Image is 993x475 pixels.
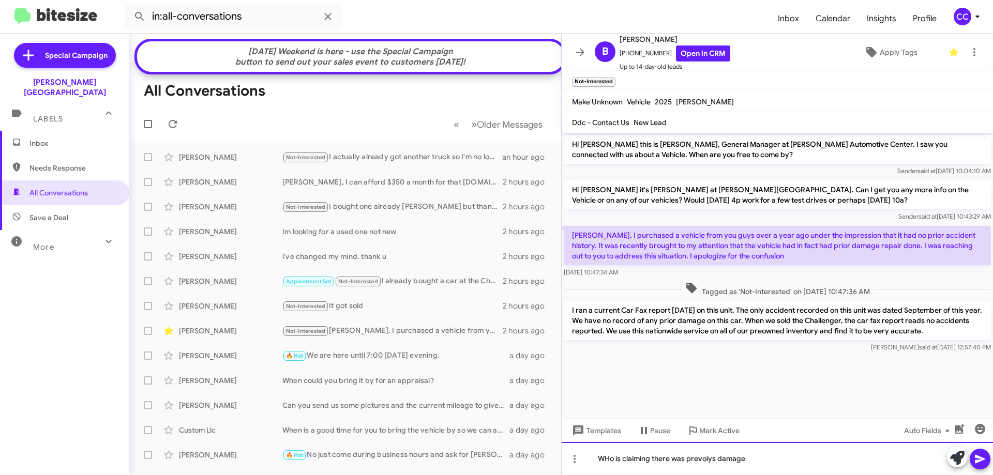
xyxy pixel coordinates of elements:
span: B [602,43,609,60]
a: Open in CRM [676,45,730,62]
div: 2 hours ago [503,202,553,212]
small: Not-Interested [572,78,615,87]
div: We are here until 7:00 [DATE] evening. [282,350,509,362]
span: said at [919,212,937,220]
a: Inbox [770,4,807,34]
div: [DATE] Weekend is here - use the Special Campaign button to send out your sales event to customer... [142,47,559,67]
a: Calendar [807,4,859,34]
span: Inbox [29,138,117,148]
span: Older Messages [477,119,543,130]
div: [PERSON_NAME] [179,202,282,212]
p: [PERSON_NAME], I purchased a vehicle from you guys over a year ago under the impression that it h... [564,226,991,265]
span: said at [917,167,936,175]
div: a day ago [509,400,553,410]
span: Ddc - Contact Us [572,118,629,127]
div: [PERSON_NAME] [179,350,282,361]
div: I actually already got another truck so I'm no longer shopping [282,151,502,163]
div: [PERSON_NAME] [179,301,282,311]
nav: Page navigation example [448,114,549,135]
span: [PERSON_NAME] [620,33,730,45]
span: [PERSON_NAME] [676,97,734,106]
span: 🔥 Hot [286,353,304,359]
span: Auto Fields [904,421,954,440]
div: CC [954,8,971,25]
div: Custom Llc [179,425,282,435]
div: 2 hours ago [503,251,553,262]
a: Profile [905,4,945,34]
span: Vehicle [627,97,651,106]
span: [PHONE_NUMBER] [620,45,730,62]
span: Needs Response [29,163,117,173]
span: 🔥 Hot [286,452,304,458]
span: Apply Tags [880,43,917,62]
div: 2 hours ago [503,177,553,187]
span: Sender [DATE] 10:04:10 AM [897,167,991,175]
div: [PERSON_NAME] [179,326,282,336]
div: No just come during business hours and ask for [PERSON_NAME] [282,449,509,461]
span: [PERSON_NAME] [DATE] 12:57:40 PM [871,343,991,351]
div: [PERSON_NAME] [179,375,282,386]
div: [PERSON_NAME], I can afford $350 a month for that [DOMAIN_NAME] I told him the deal was gone I wa... [282,177,503,187]
span: Up to 14-day-old leads [620,62,730,72]
h1: All Conversations [144,83,265,99]
button: Mark Active [679,421,748,440]
div: a day ago [509,425,553,435]
span: All Conversations [29,188,88,198]
div: Im looking for a used one not new [282,226,503,237]
span: Labels [33,114,63,124]
button: Previous [447,114,465,135]
button: Templates [562,421,629,440]
div: an hour ago [502,152,553,162]
button: Apply Tags [837,43,943,62]
div: 2 hours ago [503,301,553,311]
div: [PERSON_NAME] [179,152,282,162]
div: WHo is claiming there was prevoiys damage [562,442,993,475]
span: Not-Interested [286,154,326,161]
div: [PERSON_NAME] [179,450,282,460]
span: Not-Interested [286,303,326,310]
span: Not-Interested [286,328,326,334]
div: Can you send us some pictures and the current mileage to give you an estimate? [282,400,509,410]
div: [PERSON_NAME] [179,177,282,187]
div: [PERSON_NAME], I purchased a vehicle from you guys over a year ago under the impression that it h... [282,325,503,337]
div: When is a good time for you to bring the vehicle by so we can appraise it for you? [282,425,509,435]
div: When could you bring it by for an appraisal? [282,375,509,386]
div: 2 hours ago [503,226,553,237]
div: 2 hours ago [503,276,553,286]
a: Insights [859,4,905,34]
button: Pause [629,421,679,440]
span: Save a Deal [29,212,68,223]
div: i've changed my mind. thank u [282,251,503,262]
span: said at [919,343,937,351]
button: Auto Fields [896,421,962,440]
div: a day ago [509,350,553,361]
p: Hi [PERSON_NAME] it's [PERSON_NAME] at [PERSON_NAME][GEOGRAPHIC_DATA]. Can I get you any more inf... [564,180,991,209]
p: Hi [PERSON_NAME] this is [PERSON_NAME], General Manager at [PERSON_NAME] Automotive Center. I saw... [564,135,991,164]
span: 2025 [655,97,672,106]
span: Mark Active [699,421,740,440]
span: Appointment Set [286,278,332,285]
div: [PERSON_NAME] [179,276,282,286]
span: » [471,118,477,131]
span: Not-Interested [286,204,326,210]
span: New Lead [634,118,667,127]
span: [DATE] 10:47:34 AM [564,268,618,276]
div: [PERSON_NAME] [179,251,282,262]
div: 2 hours ago [503,326,553,336]
span: More [33,242,54,252]
a: Special Campaign [14,43,116,68]
span: Not-Interested [338,278,378,285]
span: Pause [650,421,670,440]
span: Sender [DATE] 10:43:29 AM [898,212,991,220]
div: [PERSON_NAME] [179,226,282,237]
span: Tagged as 'Not-Interested' on [DATE] 10:47:36 AM [681,282,874,297]
div: a day ago [509,450,553,460]
span: Templates [570,421,621,440]
button: Next [465,114,549,135]
div: a day ago [509,375,553,386]
button: CC [945,8,982,25]
p: I ran a current Car Fax report [DATE] on this unit. The only accident recorded on this unit was d... [564,301,991,340]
